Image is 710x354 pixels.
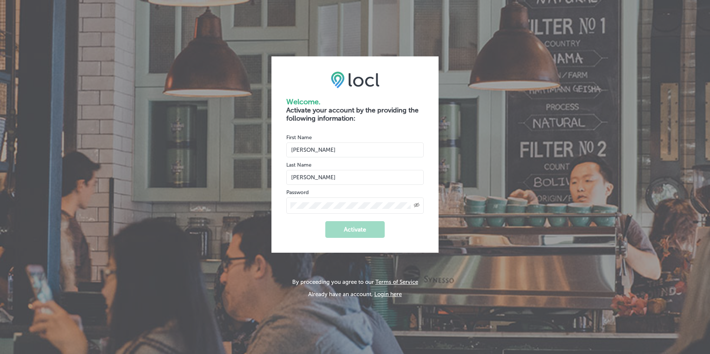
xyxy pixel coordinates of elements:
span: Toggle password visibility [414,202,420,209]
p: Already have an account, [292,291,418,298]
h1: Welcome. [286,97,424,106]
label: Last Name [286,162,312,168]
h2: Activate your account by the providing the following information: [286,106,424,122]
p: By proceeding you agree to our [292,279,418,285]
label: Password [286,189,309,196]
label: First Name [286,134,312,141]
button: Activate [325,221,385,238]
a: Terms of Service [375,279,418,285]
button: Login here [374,291,402,298]
img: LOCL logo [331,71,380,88]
